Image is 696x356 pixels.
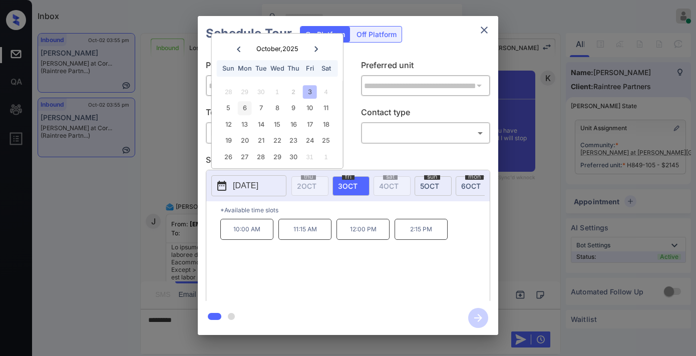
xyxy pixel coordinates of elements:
div: Choose Wednesday, October 22nd, 2025 [270,134,284,148]
div: Choose Tuesday, October 14th, 2025 [254,118,268,131]
div: Not available Thursday, October 2nd, 2025 [287,85,300,99]
div: Not available Wednesday, October 1st, 2025 [270,85,284,99]
span: 3 OCT [338,182,358,190]
div: Choose Thursday, October 30th, 2025 [287,150,300,164]
div: Choose Saturday, October 18th, 2025 [319,118,332,131]
p: [DATE] [233,180,258,192]
div: Choose Tuesday, October 21st, 2025 [254,134,268,148]
button: btn-next [462,305,494,331]
div: Not available Sunday, September 28th, 2025 [222,85,235,99]
div: Choose Friday, October 10th, 2025 [303,102,316,115]
span: fri [342,174,355,180]
div: Choose Wednesday, October 8th, 2025 [270,102,284,115]
p: Tour type [206,106,335,122]
div: Choose Monday, October 20th, 2025 [238,134,251,148]
button: [DATE] [211,175,286,196]
div: Choose Monday, October 13th, 2025 [238,118,251,131]
div: On Platform [300,27,350,42]
div: Choose Sunday, October 19th, 2025 [222,134,235,148]
div: Choose Sunday, October 12th, 2025 [222,118,235,131]
p: *Available time slots [220,201,490,219]
div: Not available Tuesday, September 30th, 2025 [254,85,268,99]
div: month 2025-10 [215,84,339,165]
div: Choose Monday, October 6th, 2025 [238,102,251,115]
div: date-select [415,176,452,196]
div: Not available Saturday, October 4th, 2025 [319,85,332,99]
div: Wed [270,62,284,75]
div: Choose Friday, October 3rd, 2025 [303,85,316,99]
span: 5 OCT [420,182,439,190]
div: Not available Monday, September 29th, 2025 [238,85,251,99]
div: Choose Tuesday, October 28th, 2025 [254,150,268,164]
div: Choose Sunday, October 5th, 2025 [222,102,235,115]
div: Choose Thursday, October 9th, 2025 [287,102,300,115]
div: October , 2025 [256,45,298,53]
div: Tue [254,62,268,75]
div: Choose Thursday, October 16th, 2025 [287,118,300,131]
p: Contact type [361,106,491,122]
div: Choose Friday, October 17th, 2025 [303,118,316,131]
span: mon [465,174,484,180]
div: Choose Wednesday, October 15th, 2025 [270,118,284,131]
div: In Person [208,125,333,141]
p: 2:15 PM [395,219,448,240]
div: Choose Saturday, October 11th, 2025 [319,102,332,115]
span: 6 OCT [461,182,481,190]
div: Choose Saturday, October 25th, 2025 [319,134,332,148]
p: 12:00 PM [336,219,390,240]
div: Not available Friday, October 31st, 2025 [303,150,316,164]
div: Choose Friday, October 24th, 2025 [303,134,316,148]
div: date-select [456,176,493,196]
div: Choose Monday, October 27th, 2025 [238,150,251,164]
p: 10:00 AM [220,219,273,240]
div: Fri [303,62,316,75]
div: Not available Saturday, November 1st, 2025 [319,150,332,164]
div: Mon [238,62,251,75]
p: Preferred unit [361,59,491,75]
h2: Schedule Tour [198,16,300,51]
p: Preferred community [206,59,335,75]
div: Off Platform [352,27,402,42]
p: 11:15 AM [278,219,331,240]
span: sun [424,174,440,180]
div: Thu [287,62,300,75]
div: Sun [222,62,235,75]
p: Select slot [206,154,490,170]
div: Choose Tuesday, October 7th, 2025 [254,102,268,115]
div: Choose Wednesday, October 29th, 2025 [270,150,284,164]
button: close [474,20,494,40]
div: Choose Thursday, October 23rd, 2025 [287,134,300,148]
div: Sat [319,62,332,75]
div: Choose Sunday, October 26th, 2025 [222,150,235,164]
div: date-select [332,176,370,196]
